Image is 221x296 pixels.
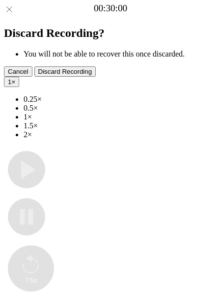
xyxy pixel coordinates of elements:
[24,95,217,104] li: 0.25×
[94,3,127,14] a: 00:30:00
[24,50,217,59] li: You will not be able to recover this once discarded.
[8,78,11,86] span: 1
[34,66,96,77] button: Discard Recording
[4,27,217,40] h2: Discard Recording?
[4,77,19,87] button: 1×
[24,121,217,130] li: 1.5×
[24,130,217,139] li: 2×
[4,66,32,77] button: Cancel
[24,104,217,113] li: 0.5×
[24,113,217,121] li: 1×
